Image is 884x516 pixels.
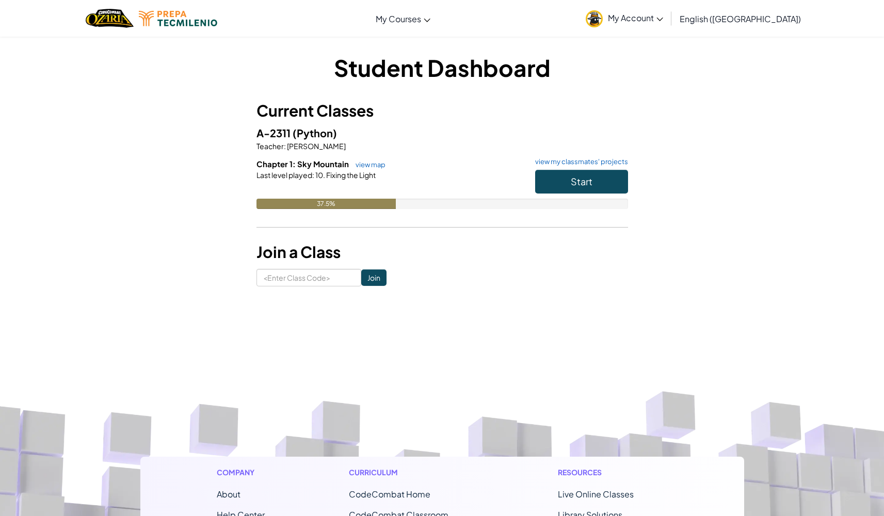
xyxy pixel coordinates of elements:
[284,141,286,151] span: :
[256,199,396,209] div: 37.5%
[535,170,628,193] button: Start
[256,99,628,122] h3: Current Classes
[256,126,293,139] span: A-2311
[558,489,634,499] a: Live Online Classes
[608,12,663,23] span: My Account
[674,5,806,33] a: English ([GEOGRAPHIC_DATA])
[325,170,376,180] span: Fixing the Light
[376,13,421,24] span: My Courses
[349,467,474,478] h1: Curriculum
[86,8,134,29] a: Ozaria by CodeCombat logo
[286,141,346,151] span: [PERSON_NAME]
[86,8,134,29] img: Home
[256,170,312,180] span: Last level played
[558,467,668,478] h1: Resources
[293,126,337,139] span: (Python)
[361,269,387,286] input: Join
[586,10,603,27] img: avatar
[256,141,284,151] span: Teacher
[571,175,592,187] span: Start
[314,170,325,180] span: 10.
[581,2,668,35] a: My Account
[217,489,240,499] a: About
[350,160,385,169] a: view map
[217,467,265,478] h1: Company
[256,159,350,169] span: Chapter 1: Sky Mountain
[530,158,628,165] a: view my classmates' projects
[349,489,430,499] span: CodeCombat Home
[256,269,361,286] input: <Enter Class Code>
[139,11,217,26] img: Tecmilenio logo
[256,52,628,84] h1: Student Dashboard
[312,170,314,180] span: :
[680,13,801,24] span: English ([GEOGRAPHIC_DATA])
[371,5,436,33] a: My Courses
[256,240,628,264] h3: Join a Class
